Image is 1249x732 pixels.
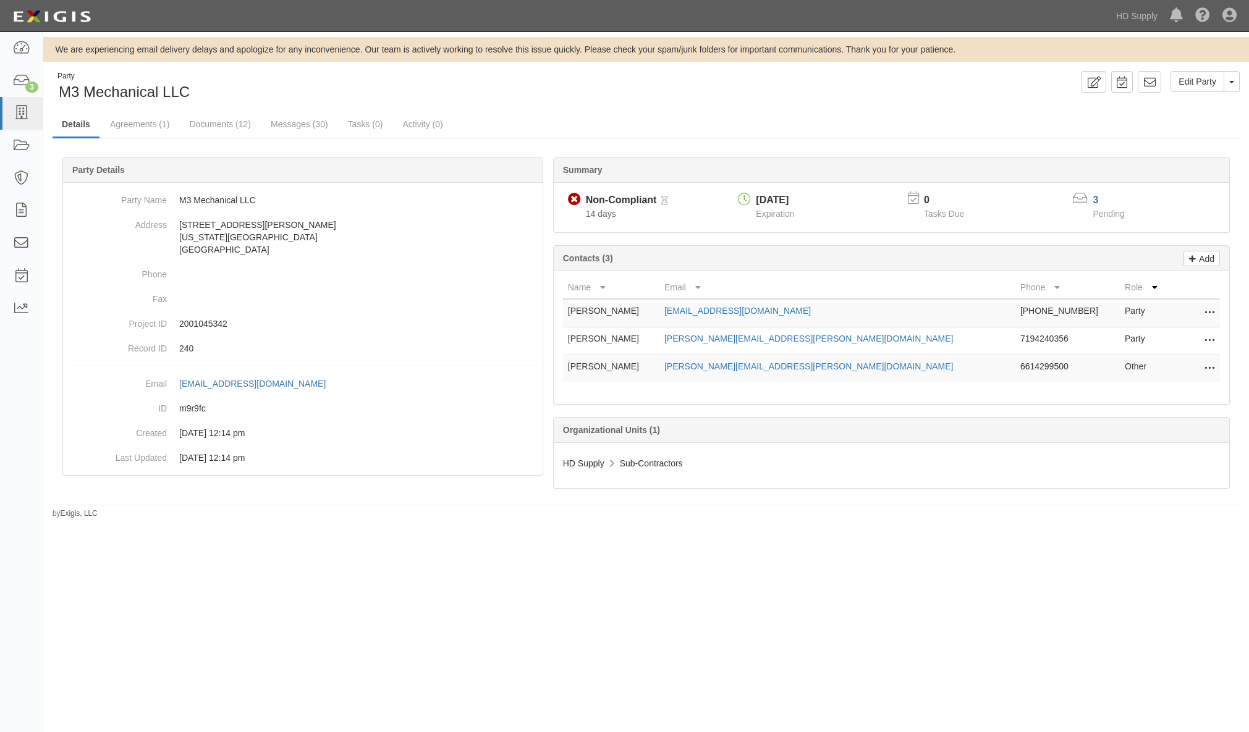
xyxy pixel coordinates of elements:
[1120,327,1171,355] td: Party
[664,306,811,316] a: [EMAIL_ADDRESS][DOMAIN_NAME]
[68,336,167,355] dt: Record ID
[563,253,613,263] b: Contacts (3)
[68,421,538,445] dd: 12/22/2023 12:14 pm
[659,276,1015,299] th: Email
[1015,327,1120,355] td: 7194240356
[563,276,659,299] th: Name
[1093,195,1098,205] a: 3
[9,6,95,28] img: logo-5460c22ac91f19d4615b14bd174203de0afe785f0fc80cf4dbbc73dc1793850b.png
[68,188,538,212] dd: M3 Mechanical LLC
[756,193,794,208] div: [DATE]
[1120,276,1171,299] th: Role
[180,112,260,137] a: Documents (12)
[68,262,167,280] dt: Phone
[393,112,452,137] a: Activity (0)
[924,209,964,219] span: Tasks Due
[53,112,99,138] a: Details
[568,193,581,206] i: Non-Compliant
[563,355,659,383] td: [PERSON_NAME]
[756,209,794,219] span: Expiration
[1120,355,1171,383] td: Other
[68,188,167,206] dt: Party Name
[53,71,637,103] div: M3 Mechanical LLC
[1110,4,1164,28] a: HD Supply
[1015,299,1120,327] td: [PHONE_NUMBER]
[1195,9,1210,23] i: Help Center - Complianz
[68,396,167,414] dt: ID
[72,165,125,175] b: Party Details
[68,371,167,390] dt: Email
[68,212,167,231] dt: Address
[179,379,339,389] a: [EMAIL_ADDRESS][DOMAIN_NAME]
[61,509,98,518] a: Exigis, LLC
[563,299,659,327] td: [PERSON_NAME]
[179,318,538,330] p: 2001045342
[1093,209,1124,219] span: Pending
[261,112,337,137] a: Messages (30)
[664,361,954,371] a: [PERSON_NAME][EMAIL_ADDRESS][PERSON_NAME][DOMAIN_NAME]
[563,458,604,468] span: HD Supply
[1120,299,1171,327] td: Party
[1196,251,1214,266] p: Add
[563,425,660,435] b: Organizational Units (1)
[661,196,668,205] i: Pending Review
[586,209,616,219] span: Since 07/31/2025
[563,165,603,175] b: Summary
[68,212,538,262] dd: [STREET_ADDRESS][PERSON_NAME] [US_STATE][GEOGRAPHIC_DATA] [GEOGRAPHIC_DATA]
[1015,355,1120,383] td: 6614299500
[68,421,167,439] dt: Created
[924,193,980,208] p: 0
[25,82,38,93] div: 3
[68,396,538,421] dd: m9r9fc
[1015,276,1120,299] th: Phone
[664,334,954,343] a: [PERSON_NAME][EMAIL_ADDRESS][PERSON_NAME][DOMAIN_NAME]
[68,445,167,464] dt: Last Updated
[57,71,190,82] div: Party
[43,43,1249,56] div: We are experiencing email delivery delays and apologize for any inconvenience. Our team is active...
[620,458,683,468] span: Sub-Contractors
[53,508,98,519] small: by
[1171,71,1224,92] a: Edit Party
[586,193,657,208] div: Non-Compliant
[563,327,659,355] td: [PERSON_NAME]
[179,377,326,390] div: [EMAIL_ADDRESS][DOMAIN_NAME]
[68,311,167,330] dt: Project ID
[101,112,179,137] a: Agreements (1)
[68,445,538,470] dd: 12/22/2023 12:14 pm
[339,112,392,137] a: Tasks (0)
[68,287,167,305] dt: Fax
[179,342,538,355] p: 240
[59,83,190,100] span: M3 Mechanical LLC
[1183,251,1220,266] a: Add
